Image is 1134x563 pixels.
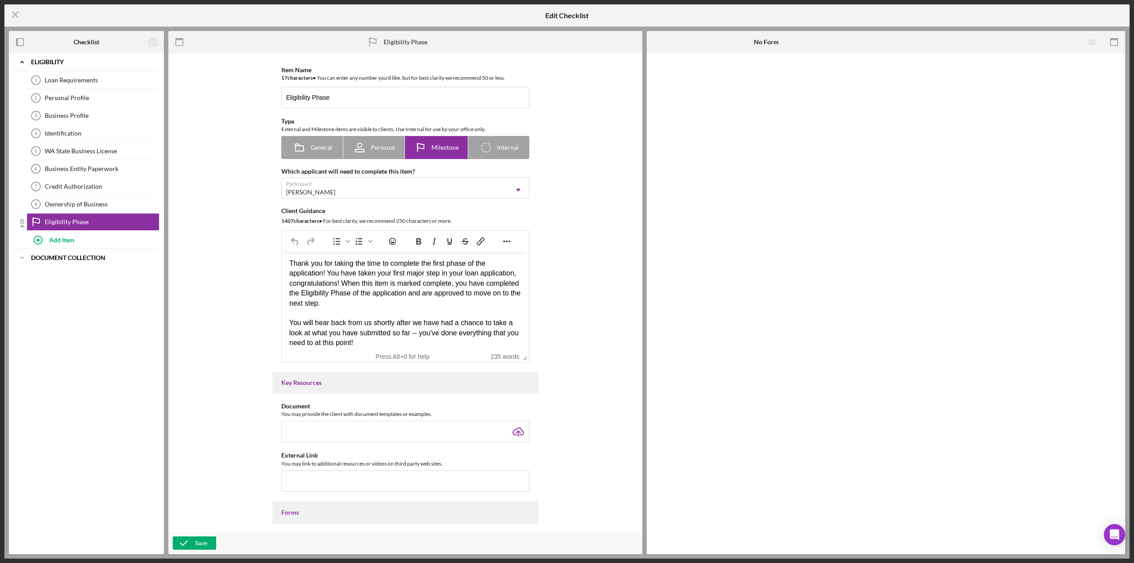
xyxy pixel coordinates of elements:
[27,178,159,195] a: 7Credit Authorization
[27,107,159,124] a: 3Business Profile
[7,7,239,27] body: Rich Text Area. Press ALT-0 for help.
[35,95,37,101] tspan: 2
[442,235,457,248] button: Underline
[281,118,529,125] div: Type
[27,124,159,142] a: 4Identification
[31,255,105,260] b: Document Collection
[281,207,529,214] div: Client Guidance
[497,144,519,151] span: Internal
[281,217,529,225] div: For best clarity, we recommend 250 characters or more.
[499,235,514,248] button: Reveal or hide additional toolbar items
[281,74,316,81] b: 17 character s •
[281,125,529,134] div: External and Milestone items are visible to clients. Use Internal for use by your office only.
[74,39,99,46] b: Checklist
[281,217,322,224] b: 1407 character s •
[491,353,520,360] button: 235 words
[385,235,400,248] button: Emojis
[35,78,37,83] tspan: 1
[384,39,427,46] div: Eligibility Phase
[281,452,529,459] div: External Link
[311,144,332,151] span: General
[519,351,528,362] div: Press the Up and Down arrow keys to resize the editor.
[35,148,37,154] tspan: 5
[364,353,442,360] div: Press Alt+0 for help
[45,165,159,172] div: Business Entity Paperwork
[352,235,374,248] div: Numbered list
[371,144,395,151] span: Personal
[35,113,37,118] tspan: 3
[281,410,529,419] div: You may provide the client with document templates or examples.
[45,183,159,190] div: Credit Authorization
[281,379,529,386] div: Key Resources
[281,66,529,74] div: Item Name
[286,189,335,196] div: [PERSON_NAME]
[35,184,37,189] tspan: 7
[45,130,159,137] div: Identification
[1104,524,1125,545] div: Open Intercom Messenger
[545,12,589,19] h5: Edit Checklist
[282,252,528,351] iframe: Rich Text Area
[45,201,159,208] div: Ownership of Business
[35,202,37,207] tspan: 8
[31,59,64,65] b: Eligibility
[27,71,159,89] a: 1Loan Requirements
[329,235,351,248] div: Bullet list
[7,7,239,27] div: Hello! We reviewed your what you have submitted and the second (and final) phase of the applicati...
[35,166,37,171] tspan: 6
[45,112,159,119] div: Business Profile
[281,459,529,468] div: You may link to additional resources or videos on third party web sites.
[27,195,159,213] a: 8Ownership of Business
[7,7,239,299] body: Rich Text Area. Press ALT-0 for help.
[27,89,159,107] a: 2Personal Profile
[45,94,159,101] div: Personal Profile
[173,536,216,550] button: Save
[27,160,159,178] a: 6Business Entity Paperwork
[45,148,159,155] div: WA State Business License
[27,142,159,160] a: 5WA State Business License
[27,213,159,231] a: Eligibility Phase
[458,235,473,248] button: Strikethrough
[27,231,159,248] button: Add Item
[35,131,38,136] tspan: 4
[195,536,207,550] div: Save
[427,235,442,248] button: Italic
[45,77,159,84] div: Loan Requirements
[45,218,159,225] div: Eligibility Phase
[281,509,529,516] div: Forms
[7,7,239,299] div: Thank you for taking the time to complete the first phase of the application! You have taken your...
[287,235,303,248] button: Undo
[49,231,74,248] div: Add Item
[431,144,459,151] span: Milestone
[303,235,318,248] button: Redo
[473,235,488,248] button: Insert/edit link
[411,235,426,248] button: Bold
[281,168,529,175] div: Which applicant will need to complete this item?
[281,403,529,410] div: Document
[281,74,529,82] div: You can enter any number you'd like, but for best clarity we recommend 50 or less.
[754,39,779,46] b: No Form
